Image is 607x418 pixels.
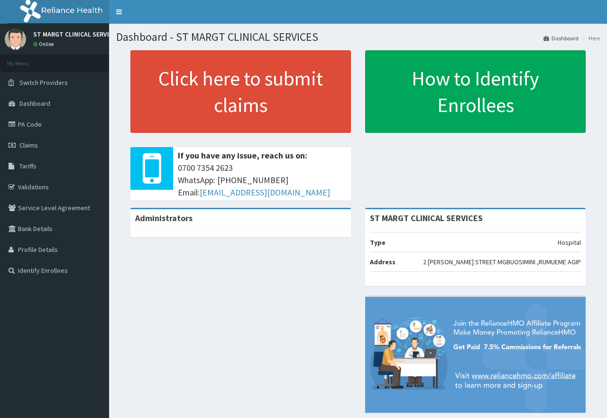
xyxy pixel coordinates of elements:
b: If you have any issue, reach us on: [178,150,307,161]
a: How to Identify Enrollees [365,50,586,133]
span: Tariffs [19,162,37,170]
b: Administrators [135,213,193,223]
strong: ST MARGT CLINICAL SERVICES [370,213,483,223]
p: ST MARGT CLINICAL SERVICES [33,31,120,37]
p: 2 [PERSON_NAME] STREET MGBUOSIMINI ,RUMUEME AGIP [423,257,581,267]
span: 0700 7354 2623 WhatsApp: [PHONE_NUMBER] Email: [178,162,346,198]
span: Switch Providers [19,78,68,87]
span: Dashboard [19,99,50,108]
p: Hospital [558,238,581,247]
a: Online [33,41,56,47]
h1: Dashboard - ST MARGT CLINICAL SERVICES [116,31,600,43]
span: Claims [19,141,38,149]
a: Click here to submit claims [130,50,351,133]
img: User Image [5,28,26,50]
b: Type [370,238,386,247]
li: Here [579,34,600,42]
b: Address [370,258,395,266]
img: provider-team-banner.png [365,297,586,412]
a: [EMAIL_ADDRESS][DOMAIN_NAME] [200,187,330,198]
a: Dashboard [543,34,579,42]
